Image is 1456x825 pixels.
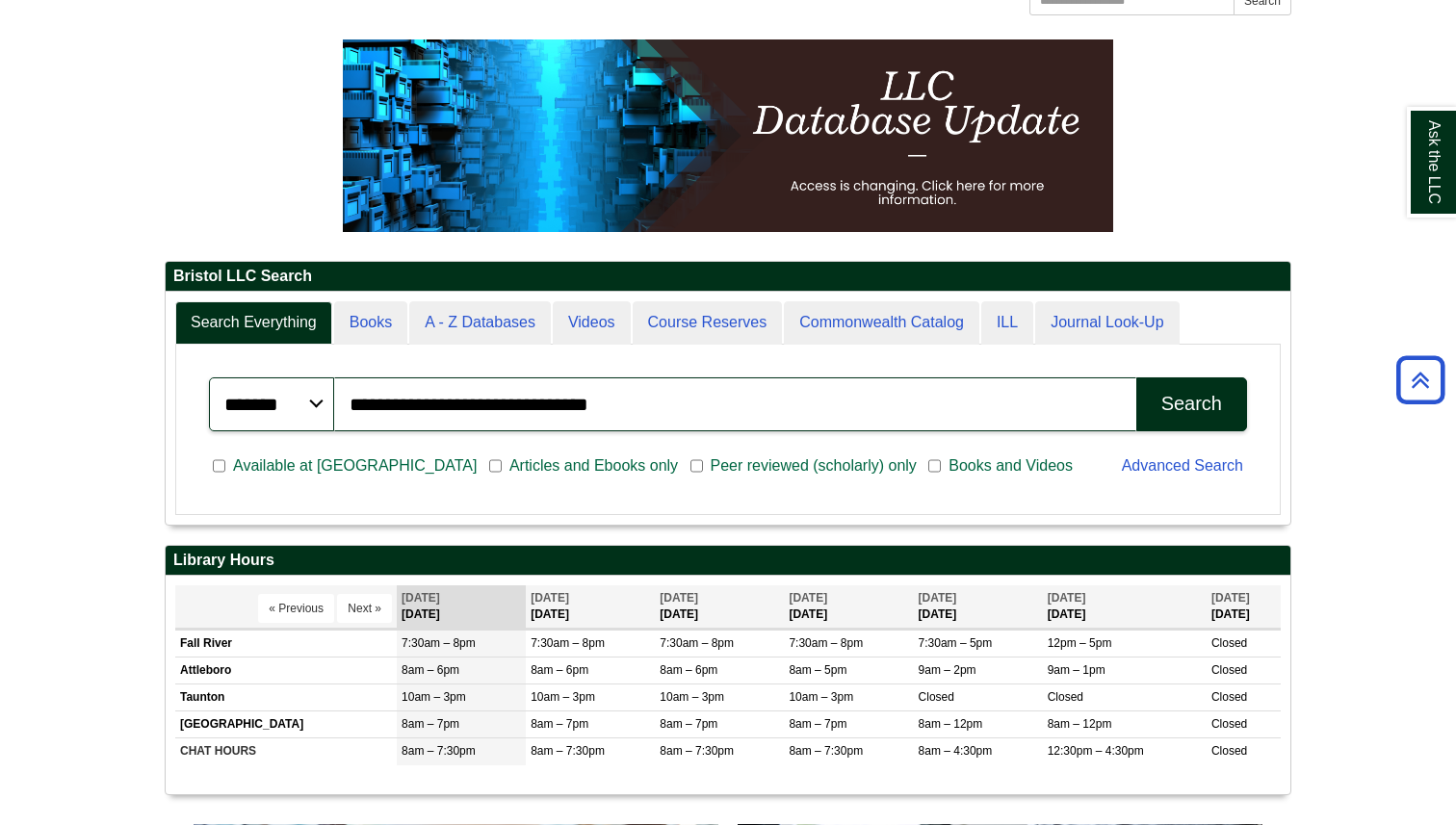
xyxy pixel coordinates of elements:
span: Closed [1211,636,1247,650]
span: Closed [1211,663,1247,677]
th: [DATE] [397,585,526,629]
th: [DATE] [526,585,655,629]
span: 10am – 3pm [402,690,466,704]
span: [DATE] [660,591,698,605]
span: 8am – 7:30pm [531,744,605,758]
span: Peer reviewed (scholarly) only [703,454,924,477]
span: 8am – 7:30pm [789,744,863,758]
input: Books and Videos [928,457,941,475]
span: 10am – 3pm [660,690,724,704]
th: [DATE] [1043,585,1207,629]
input: Available at [GEOGRAPHIC_DATA] [213,457,225,475]
span: 8am – 6pm [531,663,588,677]
td: [GEOGRAPHIC_DATA] [175,711,397,738]
span: Closed [1211,744,1247,758]
h2: Bristol LLC Search [166,262,1290,292]
span: 8am – 12pm [919,717,983,731]
span: 8am – 7pm [789,717,846,731]
a: Course Reserves [633,301,783,345]
a: Books [334,301,407,345]
span: 7:30am – 8pm [789,636,863,650]
span: 8am – 7:30pm [660,744,734,758]
span: 8am – 12pm [1048,717,1112,731]
span: 8am – 7pm [531,717,588,731]
span: 12:30pm – 4:30pm [1048,744,1144,758]
a: ILL [981,301,1033,345]
h2: Library Hours [166,546,1290,576]
span: 9am – 1pm [1048,663,1105,677]
span: Closed [1211,717,1247,731]
span: 7:30am – 8pm [660,636,734,650]
td: Taunton [175,684,397,711]
span: 8am – 6pm [402,663,459,677]
a: A - Z Databases [409,301,551,345]
span: [DATE] [531,591,569,605]
a: Videos [553,301,631,345]
span: [DATE] [402,591,440,605]
td: Fall River [175,630,397,657]
a: Search Everything [175,301,332,345]
span: Closed [1048,690,1083,704]
button: « Previous [258,594,334,623]
a: Journal Look-Up [1035,301,1179,345]
a: Commonwealth Catalog [784,301,979,345]
span: 8am – 7:30pm [402,744,476,758]
span: 9am – 2pm [919,663,976,677]
input: Articles and Ebooks only [489,457,502,475]
span: Closed [1211,690,1247,704]
button: Search [1136,377,1247,431]
span: Books and Videos [941,454,1080,477]
span: 8am – 7pm [660,717,717,731]
span: 7:30am – 8pm [402,636,476,650]
span: 10am – 3pm [789,690,853,704]
span: 8am – 7pm [402,717,459,731]
span: 10am – 3pm [531,690,595,704]
span: 12pm – 5pm [1048,636,1112,650]
span: Closed [919,690,954,704]
span: 7:30am – 5pm [919,636,993,650]
a: Back to Top [1390,367,1451,393]
span: 7:30am – 8pm [531,636,605,650]
span: [DATE] [1048,591,1086,605]
span: [DATE] [789,591,827,605]
span: 8am – 6pm [660,663,717,677]
span: [DATE] [919,591,957,605]
span: [DATE] [1211,591,1250,605]
img: HTML tutorial [343,39,1113,232]
div: Search [1161,393,1222,415]
td: CHAT HOURS [175,738,397,765]
a: Advanced Search [1122,457,1243,474]
span: 8am – 5pm [789,663,846,677]
button: Next » [337,594,392,623]
input: Peer reviewed (scholarly) only [690,457,703,475]
th: [DATE] [914,585,1043,629]
td: Attleboro [175,657,397,684]
th: [DATE] [784,585,913,629]
th: [DATE] [1207,585,1281,629]
th: [DATE] [655,585,784,629]
span: Articles and Ebooks only [502,454,686,477]
span: 8am – 4:30pm [919,744,993,758]
span: Available at [GEOGRAPHIC_DATA] [225,454,484,477]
